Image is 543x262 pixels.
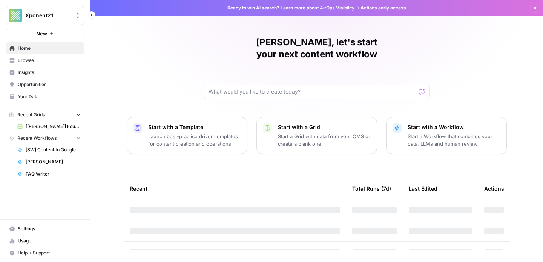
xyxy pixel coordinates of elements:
p: Start a Workflow that combines your data, LLMs and human review [408,133,500,148]
a: [SW] Content to Google Docs [14,144,84,156]
span: [[PERSON_NAME]] Fountain of You MD [26,123,81,130]
p: Start with a Workflow [408,123,500,131]
a: Opportunities [6,79,84,91]
input: What would you like to create today? [209,88,416,96]
a: Home [6,42,84,54]
span: Recent Workflows [17,135,57,142]
button: New [6,28,84,39]
button: Workspace: Xponent21 [6,6,84,25]
img: Xponent21 Logo [9,9,22,22]
span: Ready to win AI search? about AirOps Visibility [227,5,354,11]
button: Recent Grids [6,109,84,120]
span: New [36,30,47,37]
button: Help + Support [6,247,84,259]
a: [PERSON_NAME] [14,156,84,168]
span: Help + Support [18,250,81,256]
a: Settings [6,223,84,235]
span: [PERSON_NAME] [26,159,81,165]
span: Insights [18,69,81,76]
p: Start with a Grid [278,123,371,131]
button: Start with a WorkflowStart a Workflow that combines your data, LLMs and human review [386,117,507,154]
span: FAQ Writer [26,171,81,177]
a: Learn more [281,5,305,11]
p: Start with a Template [148,123,241,131]
span: Opportunities [18,81,81,88]
a: Usage [6,235,84,247]
a: [[PERSON_NAME]] Fountain of You MD [14,120,84,133]
div: Last Edited [409,178,437,199]
span: Recent Grids [17,111,45,118]
div: Total Runs (7d) [352,178,391,199]
p: Launch best-practice driven templates for content creation and operations [148,133,241,148]
a: FAQ Writer [14,168,84,180]
span: Home [18,45,81,52]
button: Recent Workflows [6,133,84,144]
span: Your Data [18,93,81,100]
span: Browse [18,57,81,64]
button: Start with a GridStart a Grid with data from your CMS or create a blank one [256,117,377,154]
a: Browse [6,54,84,66]
h1: [PERSON_NAME], let's start your next content workflow [204,36,430,60]
span: Settings [18,225,81,232]
div: Recent [130,178,340,199]
span: Usage [18,237,81,244]
div: Actions [484,178,504,199]
a: Insights [6,66,84,79]
p: Start a Grid with data from your CMS or create a blank one [278,133,371,148]
a: Your Data [6,91,84,103]
span: Xponent21 [25,12,71,19]
span: Actions early access [360,5,406,11]
span: [SW] Content to Google Docs [26,146,81,153]
button: Start with a TemplateLaunch best-practice driven templates for content creation and operations [127,117,247,154]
